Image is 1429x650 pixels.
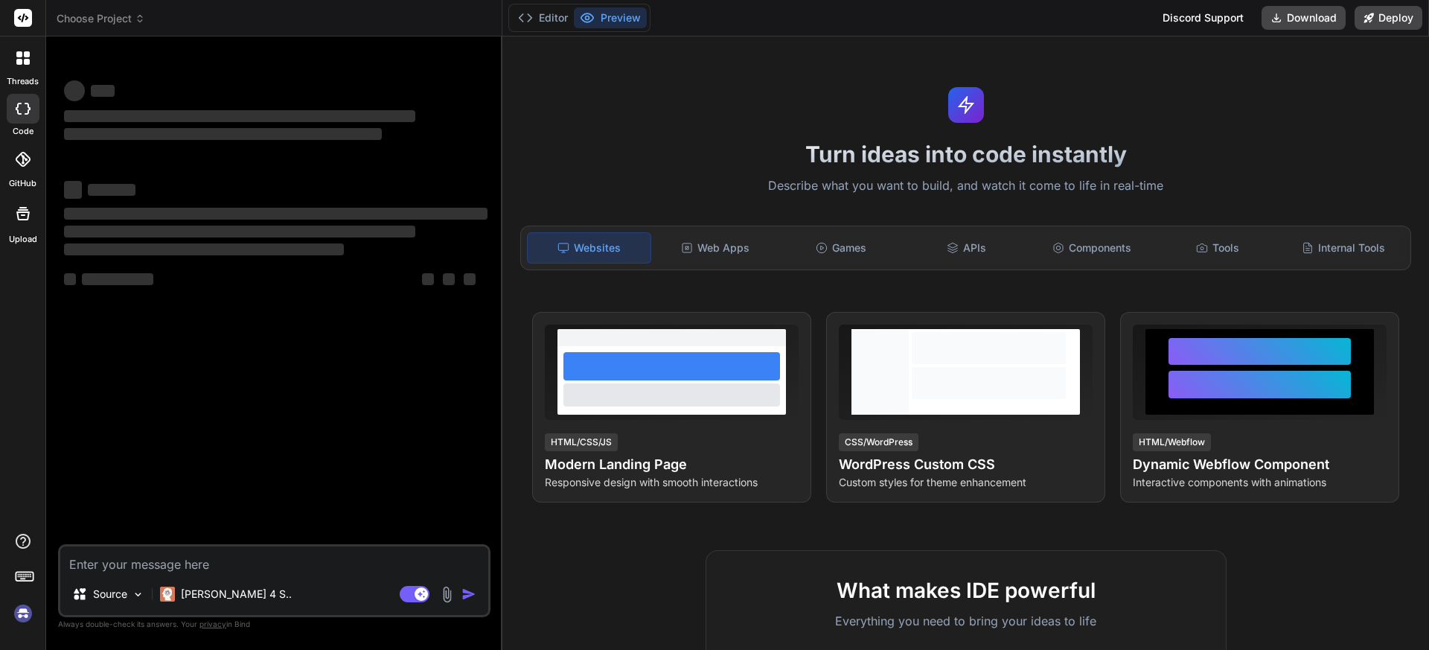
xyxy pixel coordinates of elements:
div: HTML/Webflow [1133,433,1211,451]
span: ‌ [64,273,76,285]
h2: What makes IDE powerful [730,575,1202,606]
p: Custom styles for theme enhancement [839,475,1093,490]
span: ‌ [443,273,455,285]
span: ‌ [422,273,434,285]
label: code [13,125,33,138]
div: HTML/CSS/JS [545,433,618,451]
div: Web Apps [654,232,777,264]
p: Everything you need to bring your ideas to life [730,612,1202,630]
h4: Modern Landing Page [545,454,799,475]
span: ‌ [91,85,115,97]
span: ‌ [64,243,344,255]
p: Describe what you want to build, and watch it come to life in real-time [511,176,1420,196]
p: Always double-check its answers. Your in Bind [58,617,490,631]
h4: Dynamic Webflow Component [1133,454,1387,475]
div: APIs [905,232,1028,264]
div: Components [1031,232,1154,264]
span: ‌ [464,273,476,285]
span: ‌ [64,80,85,101]
span: ‌ [82,273,153,285]
span: ‌ [64,110,415,122]
p: Interactive components with animations [1133,475,1387,490]
button: Editor [512,7,574,28]
div: Websites [527,232,651,264]
label: threads [7,75,39,88]
div: Games [780,232,903,264]
span: ‌ [64,226,415,238]
button: Preview [574,7,647,28]
span: ‌ [88,184,135,196]
img: attachment [438,586,455,603]
div: Tools [1157,232,1279,264]
img: icon [461,587,476,602]
span: privacy [199,619,226,628]
label: Upload [9,233,37,246]
div: Discord Support [1154,6,1253,30]
p: Source [93,587,127,602]
label: GitHub [9,177,36,190]
p: Responsive design with smooth interactions [545,475,799,490]
div: Internal Tools [1282,232,1404,264]
h4: WordPress Custom CSS [839,454,1093,475]
img: Claude 4 Sonnet [160,587,175,602]
span: Choose Project [57,11,145,26]
p: [PERSON_NAME] 4 S.. [181,587,292,602]
span: ‌ [64,208,487,220]
h1: Turn ideas into code instantly [511,141,1420,168]
button: Deploy [1355,6,1422,30]
img: signin [10,601,36,626]
span: ‌ [64,181,82,199]
img: Pick Models [132,588,144,601]
div: CSS/WordPress [839,433,918,451]
span: ‌ [64,128,382,140]
button: Download [1262,6,1346,30]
